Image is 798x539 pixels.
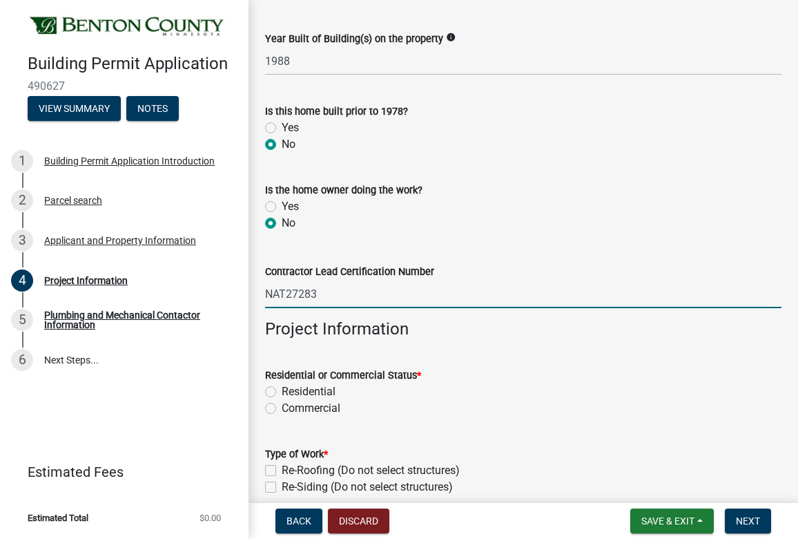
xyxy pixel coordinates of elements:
[282,215,295,231] label: No
[282,384,335,400] label: Residential
[44,236,196,245] div: Applicant and Property Information
[126,96,179,121] button: Notes
[265,267,434,277] label: Contractor Lead Certification Number
[282,495,421,512] label: Window / Door Replacement
[725,509,771,533] button: Next
[28,513,88,522] span: Estimated Total
[28,15,226,39] img: Benton County, Minnesota
[28,79,221,93] span: 490627
[11,150,33,172] div: 1
[286,516,311,527] span: Back
[11,349,33,371] div: 6
[282,479,453,495] label: Re-Siding (Do not select structures)
[11,309,33,331] div: 5
[28,54,237,74] h4: Building Permit Application
[265,319,781,339] h4: Project Information
[44,196,102,205] div: Parcel search
[282,400,340,417] label: Commercial
[28,104,121,115] wm-modal-confirm: Summary
[44,156,215,166] div: Building Permit Application Introduction
[11,269,33,292] div: 4
[265,450,328,460] label: Type of Work
[11,458,226,486] a: Estimated Fees
[282,462,460,479] label: Re-Roofing (Do not select structures)
[275,509,322,533] button: Back
[630,509,714,533] button: Save & Exit
[199,513,221,522] span: $0.00
[328,509,389,533] button: Discard
[265,35,443,44] label: Year Built of Building(s) on the property
[11,189,33,211] div: 2
[44,276,128,285] div: Project Information
[265,186,422,196] label: Is the home owner doing the work?
[282,136,295,153] label: No
[446,32,456,42] i: info
[44,310,226,330] div: Plumbing and Mechanical Contactor Information
[126,104,179,115] wm-modal-confirm: Notes
[641,516,694,527] span: Save & Exit
[265,371,421,381] label: Residential or Commercial Status
[282,120,299,136] label: Yes
[282,198,299,215] label: Yes
[28,96,121,121] button: View Summary
[11,229,33,252] div: 3
[265,107,408,117] label: Is this home built prior to 1978?
[736,516,760,527] span: Next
